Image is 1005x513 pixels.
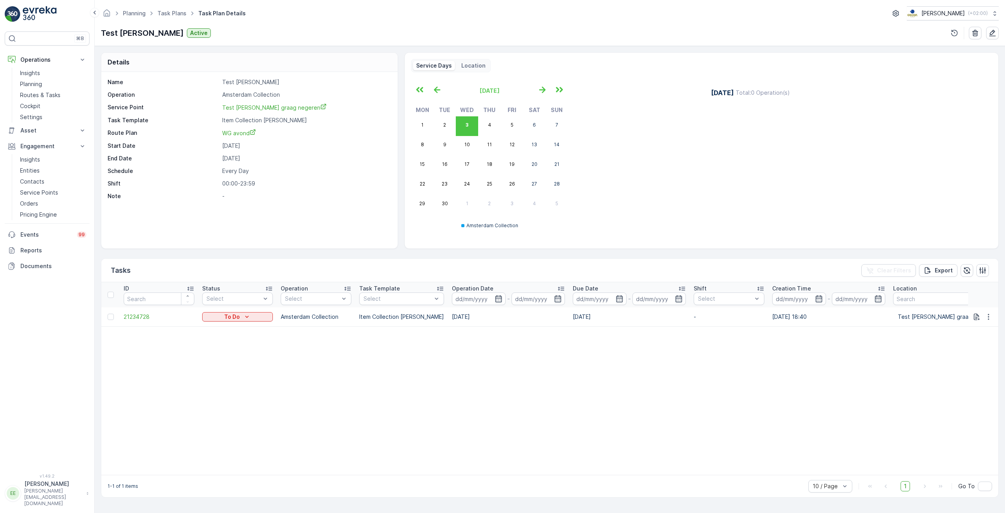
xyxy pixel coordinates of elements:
[20,113,42,121] p: Settings
[511,122,513,128] abbr: September 5, 2025
[466,200,468,206] abbr: October 1, 2025
[555,200,558,206] abbr: October 5, 2025
[510,200,513,206] abbr: October 3, 2025
[108,167,219,175] p: Schedule
[968,10,988,17] p: ( +02:00 )
[483,107,495,113] abbr: Thursday
[5,227,90,243] a: Events99
[17,209,90,220] a: Pricing Engine
[24,480,82,488] p: [PERSON_NAME]
[20,178,44,186] p: Contacts
[532,181,537,187] abbr: September 27, 2025
[108,116,219,124] p: Task Template
[546,116,568,136] button: September 7, 2025
[79,232,85,238] p: 99
[452,285,493,292] p: Operation Date
[222,167,389,175] p: Every Day
[772,285,811,292] p: Creation Time
[222,104,327,111] span: Test [PERSON_NAME] graag negeren
[421,122,424,128] abbr: September 1, 2025
[411,195,433,215] button: September 29, 2025
[206,295,261,303] p: Select
[124,285,129,292] p: ID
[501,175,523,195] button: September 26, 2025
[551,107,563,113] abbr: Sunday
[628,294,631,303] p: -
[507,294,510,303] p: -
[456,156,478,175] button: September 17, 2025
[20,56,74,64] p: Operations
[420,161,425,167] abbr: September 15, 2025
[187,28,211,38] button: Active
[281,285,308,292] p: Operation
[452,292,506,305] input: dd/mm/yyyy
[411,116,433,136] button: September 1, 2025
[420,181,425,187] abbr: September 22, 2025
[512,292,565,305] input: dd/mm/yyyy
[907,9,918,18] img: basis-logo_rgb2x.png
[23,6,57,22] img: logo_light-DOdMpM7g.png
[442,161,448,167] abbr: September 16, 2025
[20,246,86,254] p: Reports
[108,180,219,188] p: Shift
[832,292,886,305] input: dd/mm/yyyy
[478,116,501,136] button: September 4, 2025
[768,307,889,326] td: [DATE] 18:40
[439,107,450,113] abbr: Tuesday
[509,161,515,167] abbr: September 19, 2025
[5,480,90,507] button: EE[PERSON_NAME][PERSON_NAME][EMAIL_ADDRESS][DOMAIN_NAME]
[509,181,515,187] abbr: September 26, 2025
[501,195,523,215] button: October 3, 2025
[222,91,389,99] p: Amsterdam Collection
[698,295,752,303] p: Select
[17,165,90,176] a: Entities
[501,136,523,156] button: September 12, 2025
[101,27,184,39] p: Test [PERSON_NAME]
[5,52,90,68] button: Operations
[24,488,82,507] p: [PERSON_NAME][EMAIL_ADDRESS][DOMAIN_NAME]
[108,91,219,99] p: Operation
[17,79,90,90] a: Planning
[464,181,470,187] abbr: September 24, 2025
[907,6,999,20] button: [PERSON_NAME](+02:00)
[460,107,474,113] abbr: Wednesday
[711,88,734,97] p: [DATE]
[17,154,90,165] a: Insights
[419,200,425,206] abbr: September 29, 2025
[222,78,389,86] p: Test [PERSON_NAME]
[222,130,256,136] span: WG avond
[554,161,559,167] abbr: September 21, 2025
[464,161,470,167] abbr: September 17, 2025
[20,102,40,110] p: Cockpit
[108,154,219,162] p: End Date
[17,68,90,79] a: Insights
[359,285,400,292] p: Task Template
[569,307,690,326] td: [DATE]
[222,116,389,124] p: Item Collection [PERSON_NAME]
[488,200,491,206] abbr: October 2, 2025
[20,127,74,134] p: Asset
[355,307,448,326] td: Item Collection [PERSON_NAME]
[124,313,194,321] a: 21234728
[285,295,339,303] p: Select
[20,231,72,239] p: Events
[108,129,219,137] p: Route Plan
[421,142,424,147] abbr: September 8, 2025
[224,313,240,321] p: To Do
[17,198,90,209] a: Orders
[478,175,501,195] button: September 25, 2025
[20,211,57,219] p: Pricing Engine
[20,69,40,77] p: Insights
[533,200,536,206] abbr: October 4, 2025
[17,90,90,101] a: Routes & Tasks
[411,156,433,175] button: September 15, 2025
[433,195,456,215] button: September 30, 2025
[20,167,40,175] p: Entities
[529,107,540,113] abbr: Saturday
[5,243,90,258] a: Reports
[573,292,627,305] input: dd/mm/yyyy
[20,156,40,164] p: Insights
[222,142,389,150] p: [DATE]
[456,116,478,136] button: September 3, 2025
